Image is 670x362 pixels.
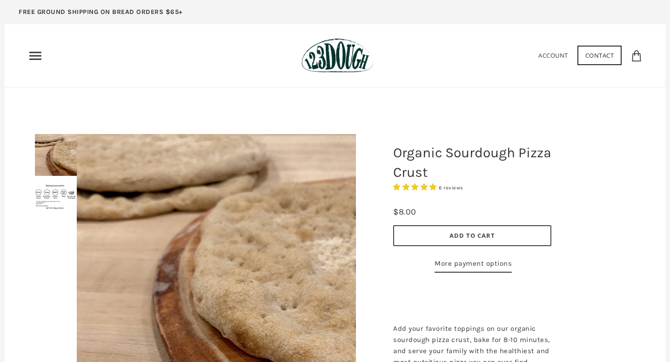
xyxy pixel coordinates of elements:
a: More payment options [435,258,512,273]
a: Contact [577,46,622,65]
span: 6 reviews [439,185,463,191]
img: 123Dough Bakery [301,38,373,73]
h1: Organic Sourdough Pizza Crust [386,138,558,187]
nav: Primary [28,48,43,63]
span: Add to Cart [449,231,495,240]
button: Add to Cart [393,225,551,246]
img: Organic Sourdough Pizza Crust [35,183,77,210]
span: 4.83 stars [393,183,439,191]
img: Organic Sourdough Pizza Crust [35,134,77,176]
a: Account [538,51,568,60]
p: FREE GROUND SHIPPING ON BREAD ORDERS $65+ [19,7,183,17]
a: FREE GROUND SHIPPING ON BREAD ORDERS $65+ [5,5,197,24]
div: $8.00 [393,205,416,219]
